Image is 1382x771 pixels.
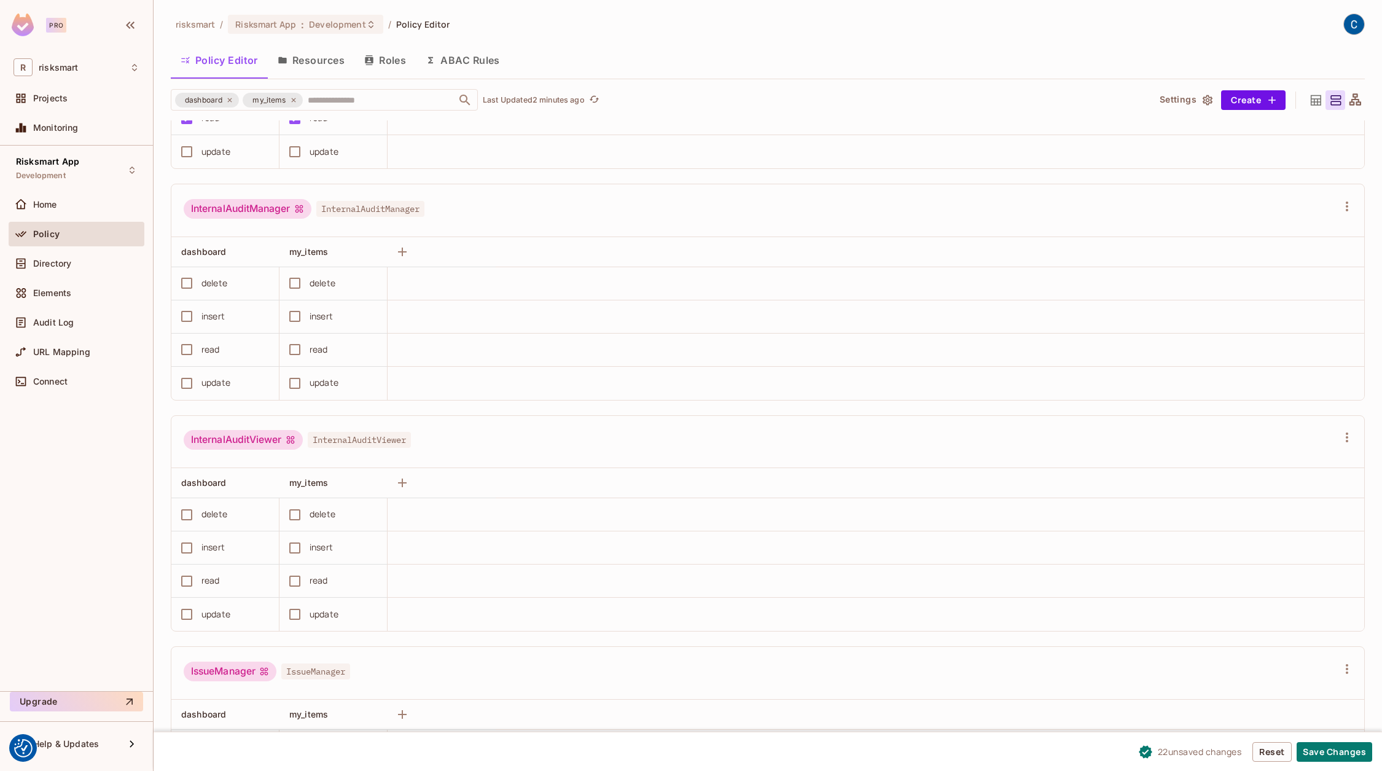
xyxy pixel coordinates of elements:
span: dashboard [178,94,230,106]
span: Connect [33,377,68,386]
button: Settings [1155,90,1216,110]
li: / [220,18,223,30]
div: delete [310,276,335,290]
span: my_items [289,246,328,257]
div: update [201,608,230,621]
button: refresh [587,93,602,108]
div: my_items [243,93,302,108]
span: Help & Updates [33,739,99,749]
button: Roles [354,45,416,76]
span: Development [16,171,66,181]
div: insert [310,310,333,323]
div: read [310,343,328,356]
div: delete [310,507,335,521]
div: insert [201,310,225,323]
p: Last Updated 2 minutes ago [483,95,585,105]
button: Reset [1252,742,1292,762]
span: my_items [289,709,328,719]
div: read [310,574,328,587]
span: Projects [33,93,68,103]
img: SReyMgAAAABJRU5ErkJggg== [12,14,34,36]
div: delete [201,276,227,290]
span: R [14,58,33,76]
div: insert [201,541,225,554]
div: InternalAuditManager [184,199,311,219]
span: Directory [33,259,71,268]
span: InternalAuditViewer [308,432,411,448]
div: InternalAuditViewer [184,430,303,450]
div: update [201,376,230,389]
span: Policy [33,229,60,239]
div: insert [310,541,333,554]
span: Development [309,18,365,30]
span: Elements [33,288,71,298]
button: Save Changes [1297,742,1372,762]
div: dashboard [175,93,239,108]
span: Workspace: risksmart [39,63,78,72]
li: / [388,18,391,30]
span: the active workspace [176,18,215,30]
span: refresh [589,94,599,106]
span: Policy Editor [396,18,450,30]
div: update [310,145,338,159]
span: Risksmart App [235,18,296,30]
div: read [201,343,220,356]
span: Refresh is not available in edit mode. [585,93,602,108]
div: IssueManager [184,662,276,681]
span: Audit Log [33,318,74,327]
button: ABAC Rules [416,45,510,76]
span: dashboard [181,709,226,719]
span: 22 unsaved change s [1158,745,1242,758]
span: dashboard [181,246,226,257]
button: Consent Preferences [14,739,33,757]
button: Create [1221,90,1286,110]
span: IssueManager [281,663,350,679]
button: Open [456,92,474,109]
div: read [201,574,220,587]
div: delete [201,507,227,521]
span: my_items [289,477,328,488]
button: Policy Editor [171,45,268,76]
span: my_items [245,94,293,106]
span: InternalAuditManager [316,201,424,217]
span: : [300,20,305,29]
span: URL Mapping [33,347,90,357]
span: Risksmart App [16,157,79,166]
div: update [201,145,230,159]
img: Cheryl Adamiak [1344,14,1364,34]
img: Revisit consent button [14,739,33,757]
span: Monitoring [33,123,79,133]
div: Pro [46,18,66,33]
button: Upgrade [10,692,143,711]
div: update [310,608,338,621]
span: dashboard [181,477,226,488]
div: update [310,376,338,389]
button: Resources [268,45,354,76]
span: Home [33,200,57,209]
